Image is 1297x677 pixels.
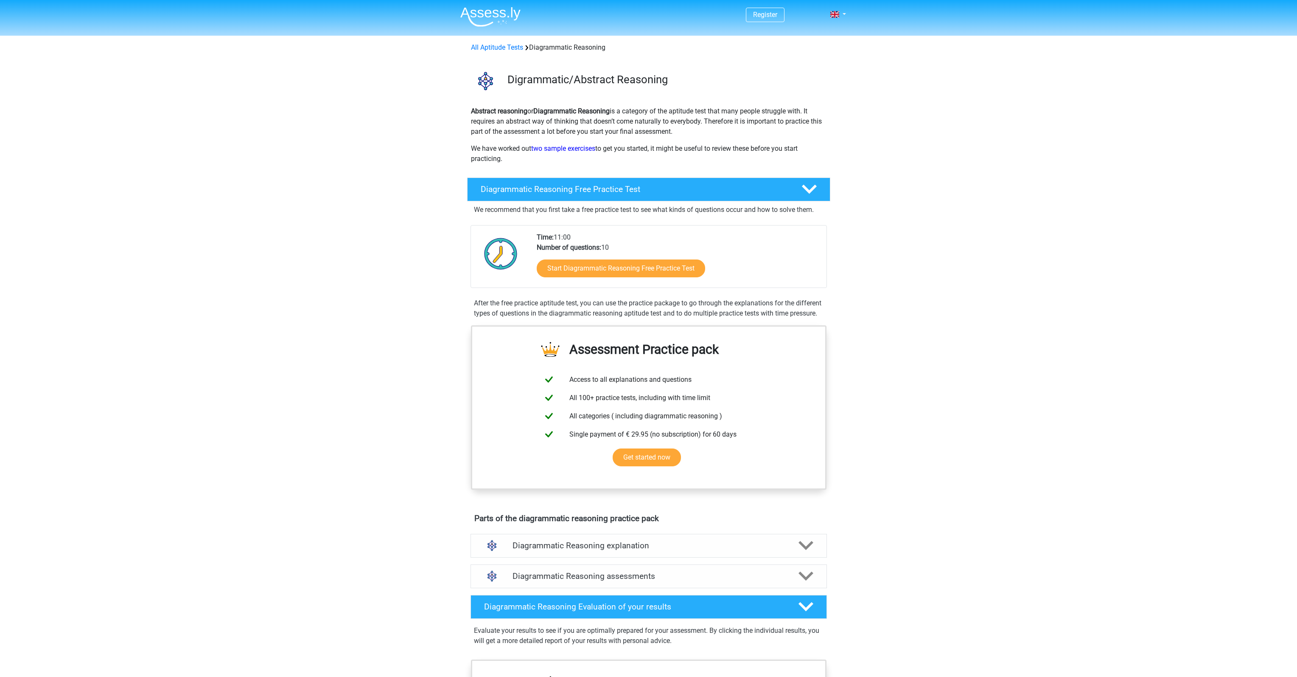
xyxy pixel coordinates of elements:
[474,513,823,523] h4: Parts of the diagrammatic reasoning practice pack
[468,63,504,99] img: diagrammatic reasoning
[471,298,827,319] div: After the free practice aptitude test, you can use the practice package to go through the explana...
[471,107,527,115] b: Abstract reasoning
[613,449,681,466] a: Get started now
[474,205,824,215] p: We recommend that you first take a free practice test to see what kinds of questions occur and ho...
[481,565,503,587] img: diagrammatic reasoning assessments
[464,178,834,201] a: Diagrammatic Reasoning Free Practice Test
[479,232,522,275] img: Clock
[467,595,830,619] a: Diagrammatic Reasoning Evaluation of your results
[467,534,830,558] a: explanations Diagrammatic Reasoning explanation
[484,602,785,612] h4: Diagrammatic Reasoning Evaluation of your results
[467,564,830,588] a: assessments Diagrammatic Reasoning assessments
[471,106,826,137] p: or is a category of the aptitude test that many people struggle with. It requires an abstract way...
[471,43,523,51] a: All Aptitude Tests
[481,535,503,556] img: diagrammatic reasoning explanations
[537,260,705,277] a: Start Diagrammatic Reasoning Free Practice Test
[513,541,785,550] h4: Diagrammatic Reasoning explanation
[531,144,595,152] a: two sample exercises
[537,233,554,241] b: Time:
[474,626,824,646] p: Evaluate your results to see if you are optimally prepared for your assessment. By clicking the i...
[537,243,601,251] b: Number of questions:
[533,107,610,115] b: Diagrammatic Reasoning
[471,144,826,164] p: We have worked out to get you started, it might be useful to review these before you start practi...
[530,232,826,288] div: 11:00 10
[460,7,521,27] img: Assessly
[507,73,824,86] h3: Digrammatic/Abstract Reasoning
[753,11,777,19] a: Register
[513,571,785,581] h4: Diagrammatic Reasoning assessments
[481,184,788,194] h4: Diagrammatic Reasoning Free Practice Test
[468,42,830,53] div: Diagrammatic Reasoning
